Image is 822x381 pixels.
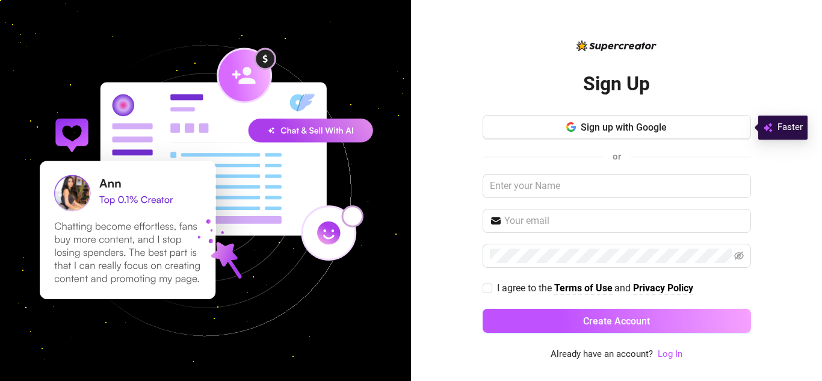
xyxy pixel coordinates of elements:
[504,214,744,228] input: Your email
[777,120,803,135] span: Faster
[734,251,744,261] span: eye-invisible
[576,40,657,51] img: logo-BBDzfeDw.svg
[583,72,650,96] h2: Sign Up
[483,309,751,333] button: Create Account
[633,282,693,294] strong: Privacy Policy
[554,282,613,294] strong: Terms of Use
[497,282,554,294] span: I agree to the
[658,348,682,359] a: Log In
[658,347,682,362] a: Log In
[483,174,751,198] input: Enter your Name
[483,115,751,139] button: Sign up with Google
[554,282,613,295] a: Terms of Use
[613,151,621,162] span: or
[581,122,667,133] span: Sign up with Google
[763,120,773,135] img: svg%3e
[583,315,650,327] span: Create Account
[551,347,653,362] span: Already have an account?
[633,282,693,295] a: Privacy Policy
[614,282,633,294] span: and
